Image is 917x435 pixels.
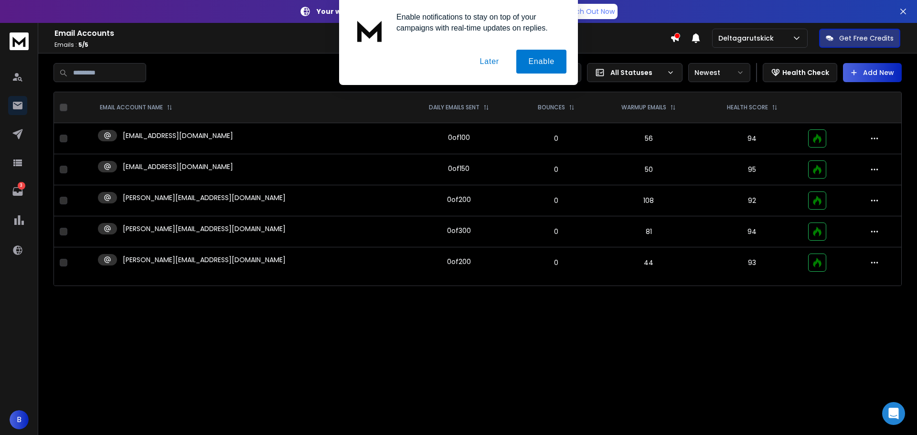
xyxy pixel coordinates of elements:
[522,134,590,143] p: 0
[727,104,768,111] p: HEALTH SCORE
[10,410,29,429] button: B
[522,227,590,236] p: 0
[621,104,666,111] p: WARMUP EMAILS
[596,154,702,185] td: 50
[448,133,470,142] div: 0 of 100
[447,195,471,204] div: 0 of 200
[123,255,286,265] p: [PERSON_NAME][EMAIL_ADDRESS][DOMAIN_NAME]
[538,104,565,111] p: BOUNCES
[882,402,905,425] div: Open Intercom Messenger
[702,154,802,185] td: 95
[18,182,25,190] p: 3
[429,104,480,111] p: DAILY EMAILS SENT
[596,185,702,216] td: 108
[596,123,702,154] td: 56
[100,104,172,111] div: EMAIL ACCOUNT NAME
[351,11,389,50] img: notification icon
[702,216,802,247] td: 94
[468,50,511,74] button: Later
[516,50,566,74] button: Enable
[522,165,590,174] p: 0
[702,247,802,278] td: 93
[702,123,802,154] td: 94
[123,131,233,140] p: [EMAIL_ADDRESS][DOMAIN_NAME]
[447,226,471,235] div: 0 of 300
[702,185,802,216] td: 92
[389,11,566,33] div: Enable notifications to stay on top of your campaigns with real-time updates on replies.
[596,247,702,278] td: 44
[123,193,286,202] p: [PERSON_NAME][EMAIL_ADDRESS][DOMAIN_NAME]
[123,162,233,171] p: [EMAIL_ADDRESS][DOMAIN_NAME]
[522,258,590,267] p: 0
[448,164,469,173] div: 0 of 150
[447,257,471,266] div: 0 of 200
[522,196,590,205] p: 0
[123,224,286,233] p: [PERSON_NAME][EMAIL_ADDRESS][DOMAIN_NAME]
[8,182,27,201] a: 3
[596,216,702,247] td: 81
